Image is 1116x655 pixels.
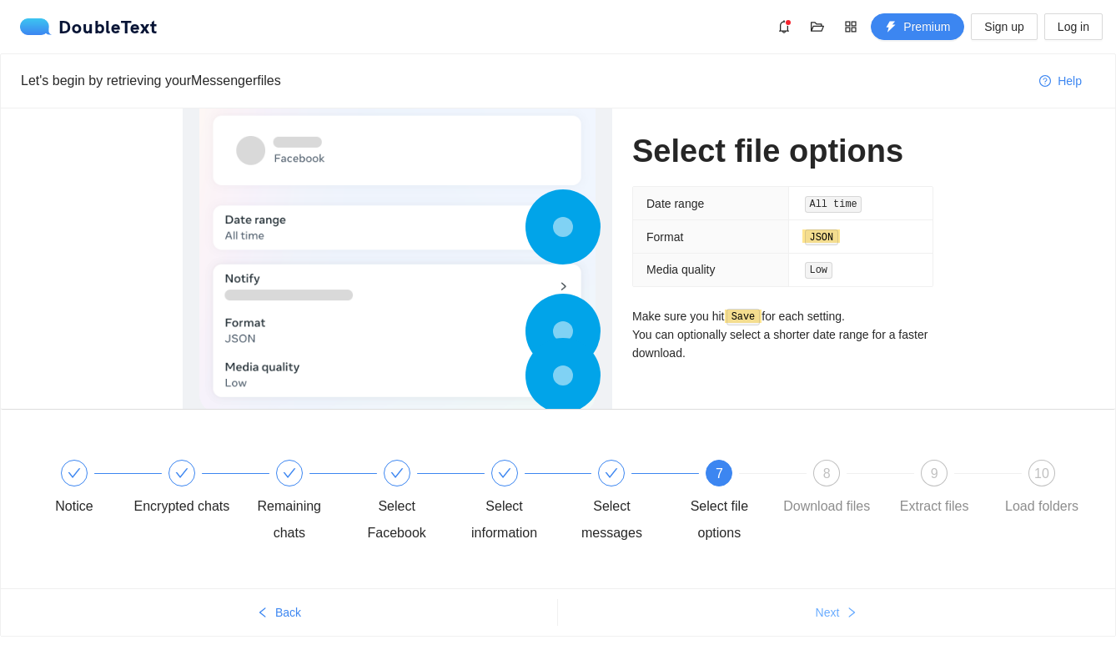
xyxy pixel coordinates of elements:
[1,599,557,626] button: leftBack
[837,13,864,40] button: appstore
[241,460,349,547] div: Remaining chats
[68,466,81,480] span: check
[772,20,797,33] span: bell
[1039,75,1051,88] span: question-circle
[632,307,933,363] p: Make sure you hit for each setting. You can optionally select a shorter date range for a faster d...
[771,13,797,40] button: bell
[605,466,618,480] span: check
[21,70,1026,91] div: Let's begin by retrieving your Messenger files
[175,466,189,480] span: check
[1026,68,1095,94] button: question-circleHelp
[805,229,838,246] code: JSON
[971,13,1037,40] button: Sign up
[886,460,993,520] div: 9Extract files
[257,607,269,620] span: left
[349,460,456,547] div: Select Facebook
[275,603,301,622] span: Back
[390,466,404,480] span: check
[903,18,950,36] span: Premium
[1058,18,1089,36] span: Log in
[563,460,671,547] div: Select messages
[646,230,683,244] span: Format
[838,20,863,33] span: appstore
[1044,13,1103,40] button: Log in
[26,460,133,520] div: Notice
[871,13,964,40] button: thunderboltPremium
[646,197,704,210] span: Date range
[805,20,830,33] span: folder-open
[726,309,760,325] code: Save
[1034,466,1049,481] span: 10
[993,460,1090,520] div: 10Load folders
[20,18,158,35] div: DoubleText
[1005,493,1078,520] div: Load folders
[900,493,969,520] div: Extract files
[20,18,58,35] img: logo
[984,18,1023,36] span: Sign up
[885,21,897,34] span: thunderbolt
[558,599,1115,626] button: Nextright
[563,493,660,547] div: Select messages
[646,263,716,276] span: Media quality
[805,196,862,213] code: All time
[134,493,230,520] div: Encrypted chats
[349,493,445,547] div: Select Facebook
[498,466,511,480] span: check
[778,460,886,520] div: 8Download files
[783,493,870,520] div: Download files
[55,493,93,520] div: Notice
[816,603,840,622] span: Next
[456,460,564,547] div: Select information
[1058,72,1082,90] span: Help
[20,18,158,35] a: logoDoubleText
[931,466,938,481] span: 9
[133,460,241,520] div: Encrypted chats
[823,466,831,481] span: 8
[456,493,553,547] div: Select information
[671,460,778,547] div: 7Select file options
[671,493,767,547] div: Select file options
[846,607,857,620] span: right
[804,13,831,40] button: folder-open
[283,466,296,480] span: check
[805,262,832,279] code: Low
[632,132,933,171] h1: Select file options
[716,466,723,481] span: 7
[241,493,338,547] div: Remaining chats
